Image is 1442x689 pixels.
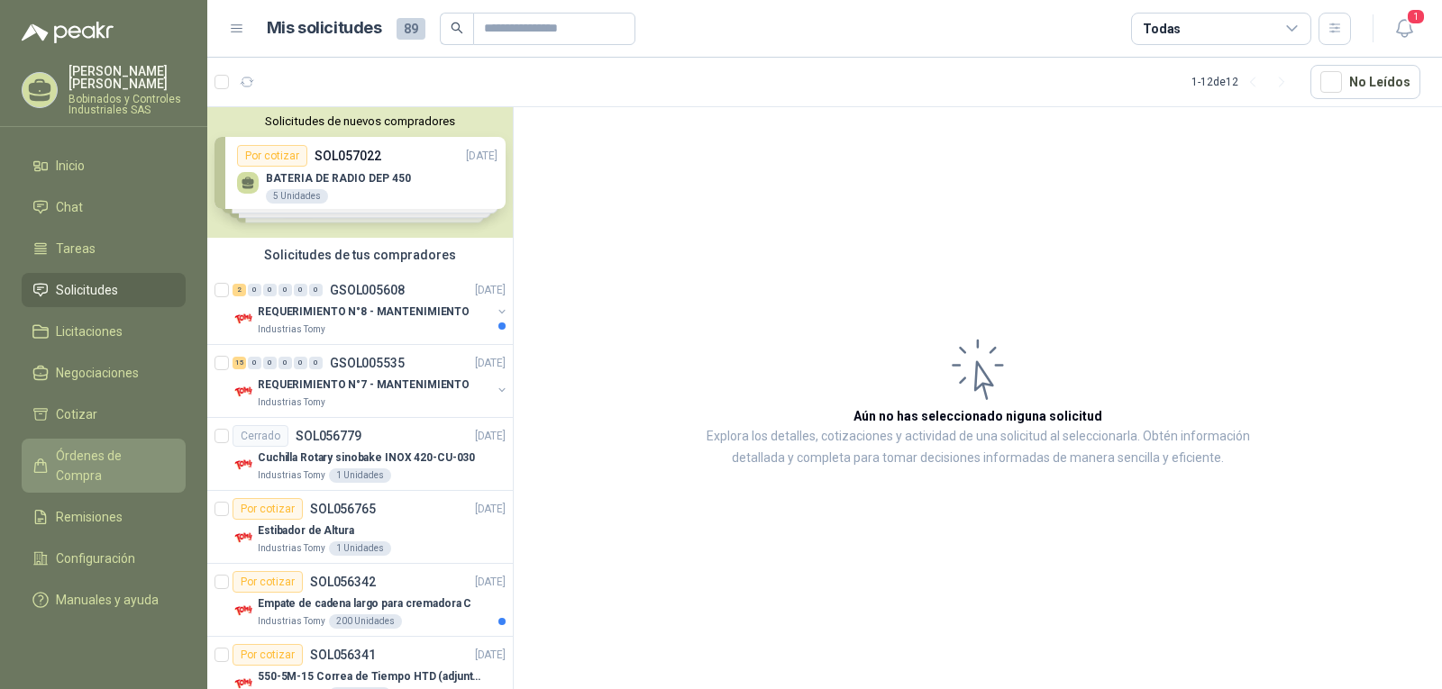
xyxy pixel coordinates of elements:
[233,425,288,447] div: Cerrado
[233,284,246,296] div: 2
[68,94,186,115] p: Bobinados y Controles Industriales SAS
[475,647,506,664] p: [DATE]
[475,428,506,445] p: [DATE]
[207,238,513,272] div: Solicitudes de tus compradores
[258,668,482,685] p: 550-5M-15 Correa de Tiempo HTD (adjuntar ficha y /o imagenes)
[329,614,402,629] div: 200 Unidades
[258,322,325,337] p: Industrias Tomy
[56,280,118,300] span: Solicitudes
[56,404,97,424] span: Cotizar
[258,595,471,612] p: Empate de cadena largo para cremadora C
[56,548,135,568] span: Configuración
[294,284,307,296] div: 0
[233,571,303,593] div: Por cotizar
[278,357,292,369] div: 0
[309,284,323,296] div: 0
[233,454,254,476] img: Company Logo
[22,190,186,224] a: Chat
[853,406,1102,426] h3: Aún no has seleccionado niguna solicitud
[233,352,509,410] a: 15 0 0 0 0 0 GSOL005535[DATE] Company LogoREQUERIMIENTO N°7 - MANTENIMIENTOIndustrias Tomy
[258,449,475,467] p: Cuchilla Rotary sinobake INOX 420-CU-030
[1143,19,1181,39] div: Todas
[22,314,186,349] a: Licitaciones
[1191,68,1296,96] div: 1 - 12 de 12
[258,395,325,410] p: Industrias Tomy
[278,284,292,296] div: 0
[233,279,509,337] a: 2 0 0 0 0 0 GSOL005608[DATE] Company LogoREQUERIMIENTO N°8 - MANTENIMIENTOIndustrias Tomy
[233,308,254,330] img: Company Logo
[263,357,277,369] div: 0
[475,574,506,591] p: [DATE]
[56,590,159,610] span: Manuales y ayuda
[22,541,186,576] a: Configuración
[22,356,186,390] a: Negociaciones
[56,156,85,176] span: Inicio
[451,22,463,34] span: search
[258,614,325,629] p: Industrias Tomy
[233,527,254,548] img: Company Logo
[233,644,303,666] div: Por cotizar
[258,522,354,539] p: Estibador de Altura
[22,22,114,43] img: Logo peakr
[475,501,506,518] p: [DATE]
[207,491,513,564] a: Por cotizarSOL056765[DATE] Company LogoEstibador de AlturaIndustrias Tomy1 Unidades
[258,468,325,483] p: Industrias Tomy
[233,600,254,621] img: Company Logo
[475,355,506,372] p: [DATE]
[233,381,254,403] img: Company Logo
[267,15,382,41] h1: Mis solicitudes
[22,500,186,534] a: Remisiones
[22,149,186,183] a: Inicio
[22,439,186,493] a: Órdenes de Compra
[207,107,513,238] div: Solicitudes de nuevos compradoresPor cotizarSOL057022[DATE] BATERIA DE RADIO DEP 4505 UnidadesPor...
[329,541,391,556] div: 1 Unidades
[233,498,303,520] div: Por cotizar
[22,273,186,307] a: Solicitudes
[207,564,513,637] a: Por cotizarSOL056342[DATE] Company LogoEmpate de cadena largo para cremadora CIndustrias Tomy200 ...
[294,357,307,369] div: 0
[56,197,83,217] span: Chat
[330,357,405,369] p: GSOL005535
[22,231,186,266] a: Tareas
[248,284,261,296] div: 0
[207,418,513,491] a: CerradoSOL056779[DATE] Company LogoCuchilla Rotary sinobake INOX 420-CU-030Industrias Tomy1 Unidades
[258,304,470,321] p: REQUERIMIENTO N°8 - MANTENIMIENTO
[1310,65,1420,99] button: No Leídos
[475,282,506,299] p: [DATE]
[22,397,186,431] a: Cotizar
[56,322,123,341] span: Licitaciones
[214,114,506,128] button: Solicitudes de nuevos compradores
[330,284,405,296] p: GSOL005608
[1388,13,1420,45] button: 1
[310,648,376,661] p: SOL056341
[258,376,470,394] p: REQUERIMIENTO N°7 - MANTENIMIENTO
[310,503,376,515] p: SOL056765
[694,426,1262,469] p: Explora los detalles, cotizaciones y actividad de una solicitud al seleccionarla. Obtén informaci...
[397,18,425,40] span: 89
[233,357,246,369] div: 15
[329,468,391,483] div: 1 Unidades
[68,65,186,90] p: [PERSON_NAME] [PERSON_NAME]
[56,507,123,527] span: Remisiones
[309,357,323,369] div: 0
[56,239,96,258] span: Tareas
[310,576,376,588] p: SOL056342
[1406,8,1426,25] span: 1
[296,430,361,442] p: SOL056779
[258,541,325,556] p: Industrias Tomy
[248,357,261,369] div: 0
[22,583,186,617] a: Manuales y ayuda
[56,363,139,383] span: Negociaciones
[263,284,277,296] div: 0
[56,446,169,485] span: Órdenes de Compra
